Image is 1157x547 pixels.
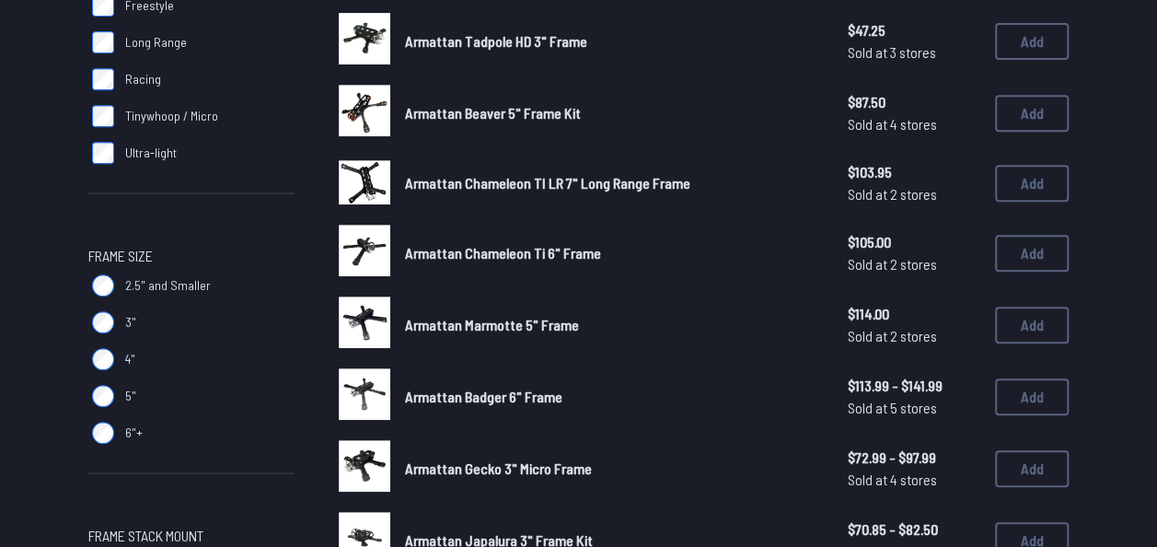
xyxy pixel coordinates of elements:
span: 4" [125,350,135,368]
a: Armattan Tadpole HD 3" Frame [405,30,818,52]
a: image [339,440,390,497]
span: Long Range [125,33,187,52]
input: Tinywhoop / Micro [92,105,114,127]
span: Armattan Tadpole HD 3" Frame [405,32,587,50]
span: $114.00 [848,303,980,325]
img: image [339,297,390,348]
input: Long Range [92,31,114,53]
img: image [339,368,390,420]
span: Racing [125,70,161,88]
input: 6"+ [92,422,114,444]
span: Armattan Chameleon Ti 6" Frame [405,244,601,262]
a: Armattan Badger 6" Frame [405,386,818,408]
span: Armattan Gecko 3" Micro Frame [405,460,592,477]
input: 2.5" and Smaller [92,274,114,297]
span: Sold at 2 stores [848,253,980,275]
span: Sold at 2 stores [848,325,980,347]
span: Armattan Chameleon TI LR 7" Long Range Frame [405,174,690,192]
span: Ultra-light [125,144,177,162]
span: $72.99 - $97.99 [848,447,980,469]
a: Armattan Gecko 3" Micro Frame [405,458,818,480]
button: Add [995,95,1069,132]
span: $103.95 [848,161,980,183]
span: $70.85 - $82.50 [848,518,980,541]
button: Add [995,23,1069,60]
a: image [339,85,390,142]
input: 3" [92,311,114,333]
span: $87.50 [848,91,980,113]
button: Add [995,378,1069,415]
span: 2.5" and Smaller [125,276,211,295]
a: image [339,368,390,425]
a: Armattan Chameleon Ti 6" Frame [405,242,818,264]
button: Add [995,235,1069,272]
span: Sold at 5 stores [848,397,980,419]
button: Add [995,450,1069,487]
a: Armattan Chameleon TI LR 7" Long Range Frame [405,172,818,194]
span: Armattan Marmotte 5" Frame [405,316,579,333]
input: Ultra-light [92,142,114,164]
span: Armattan Beaver 5" Frame Kit [405,104,581,122]
span: Frame Stack Mount [88,525,203,547]
span: Sold at 4 stores [848,113,980,135]
a: Armattan Beaver 5" Frame Kit [405,102,818,124]
span: Sold at 2 stores [848,183,980,205]
input: 4" [92,348,114,370]
span: Armattan Badger 6" Frame [405,388,562,405]
span: 5" [125,387,136,405]
img: image [339,13,390,64]
a: image [339,297,390,354]
span: 6"+ [125,424,143,442]
img: image [339,160,390,204]
span: Tinywhoop / Micro [125,107,218,125]
span: $105.00 [848,231,980,253]
button: Add [995,165,1069,202]
a: image [339,13,390,70]
span: 3" [125,313,136,332]
a: image [339,225,390,282]
span: Frame Size [88,245,153,267]
input: 5" [92,385,114,407]
img: image [339,225,390,276]
a: image [339,157,390,210]
span: $47.25 [848,19,980,41]
button: Add [995,307,1069,343]
img: image [339,440,390,492]
span: Sold at 4 stores [848,469,980,491]
span: Sold at 3 stores [848,41,980,64]
img: image [339,85,390,136]
input: Racing [92,68,114,90]
a: Armattan Marmotte 5" Frame [405,314,818,336]
span: $113.99 - $141.99 [848,375,980,397]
